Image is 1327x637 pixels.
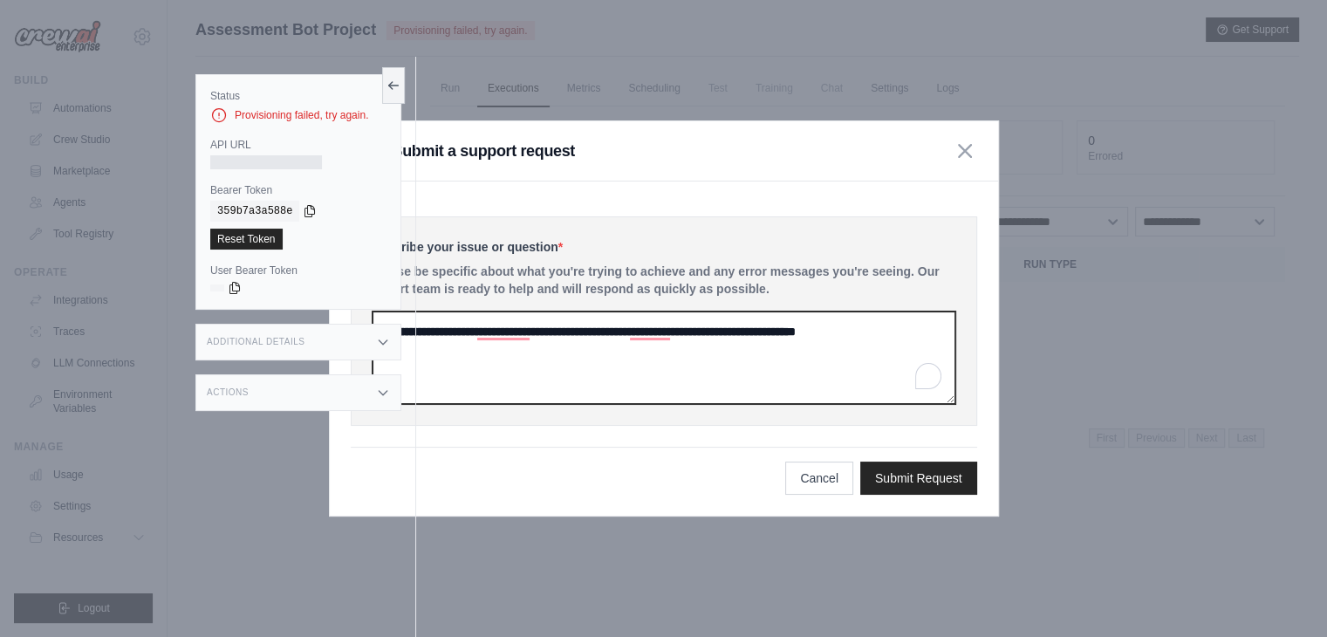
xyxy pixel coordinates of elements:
[373,238,955,256] label: Describe your issue or question
[210,201,299,222] code: 359b7a3a588e
[860,462,977,495] button: Submit Request
[373,312,955,404] textarea: To enrich screen reader interactions, please activate Accessibility in Grammarly extension settings
[210,183,386,197] label: Bearer Token
[393,139,575,163] h3: Submit a support request
[373,263,955,298] p: Please be specific about what you're trying to achieve and any error messages you're seeing. Our ...
[210,264,386,277] label: User Bearer Token
[207,337,304,347] h3: Additional Details
[207,387,249,398] h3: Actions
[210,229,283,250] a: Reset Token
[210,89,386,103] label: Status
[210,138,386,152] label: API URL
[210,106,386,124] div: Provisioning failed, try again.
[785,462,853,495] button: Cancel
